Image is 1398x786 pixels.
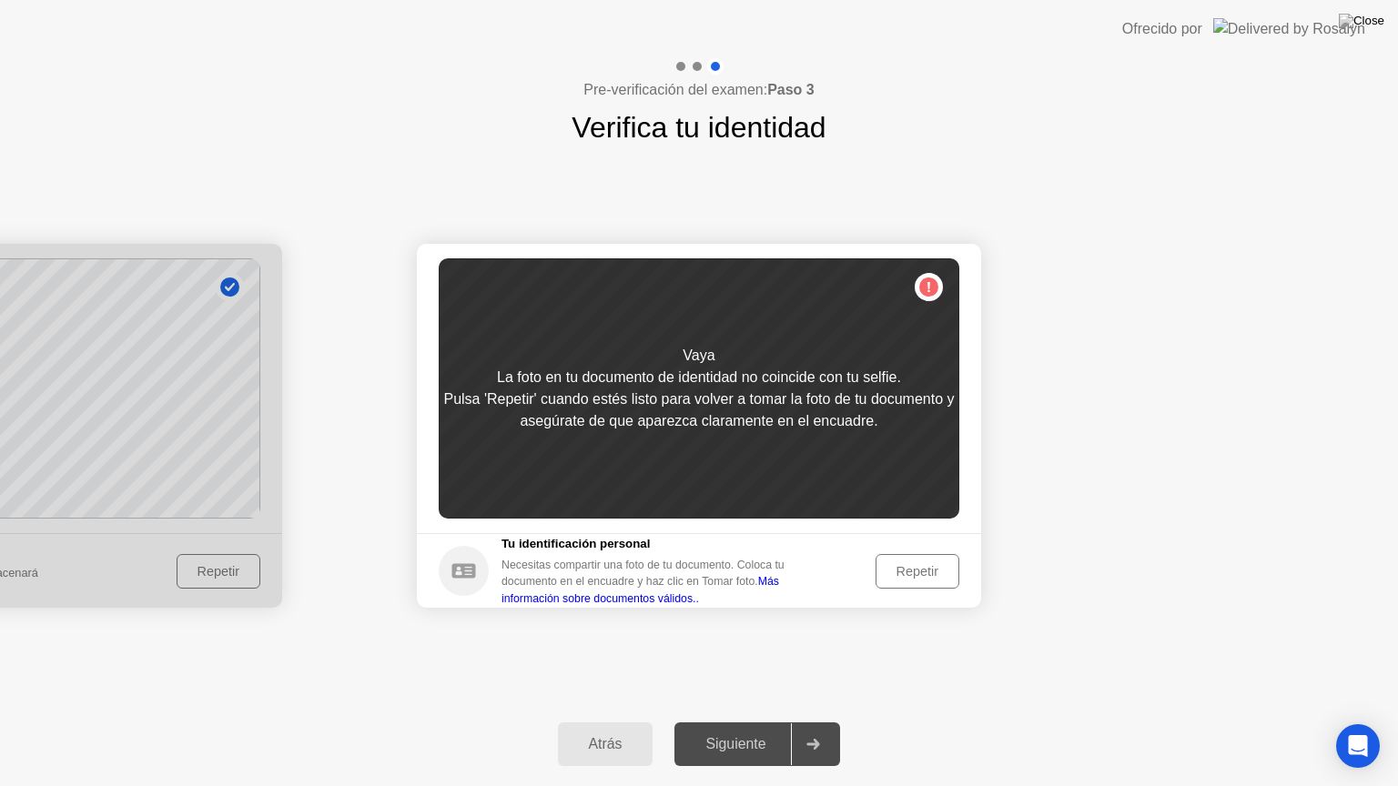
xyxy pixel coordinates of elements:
[497,367,901,388] div: La foto en tu documento de identidad no coincide con tu selfie.
[1339,14,1384,28] img: Close
[767,82,815,97] b: Paso 3
[563,736,648,752] div: Atrás
[1336,724,1380,768] div: Open Intercom Messenger
[501,557,807,607] div: Necesitas compartir una foto de tu documento. Coloca tu documento en el encuadre y haz clic en To...
[558,722,653,766] button: Atrás
[501,575,779,604] a: Más información sobre documentos válidos..
[572,106,826,149] h1: Verifica tu identidad
[680,736,791,752] div: Siguiente
[674,722,840,766] button: Siguiente
[1122,18,1202,40] div: Ofrecido por
[583,79,814,101] h4: Pre-verificación del examen:
[683,345,714,367] div: Vaya
[439,388,959,432] div: Pulsa 'Repetir' cuando estés listo para volver a tomar la foto de tu documento y asegúrate de que...
[882,564,953,579] div: Repetir
[501,535,807,553] h5: Tu identificación personal
[1213,18,1365,39] img: Delivered by Rosalyn
[876,554,959,589] button: Repetir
